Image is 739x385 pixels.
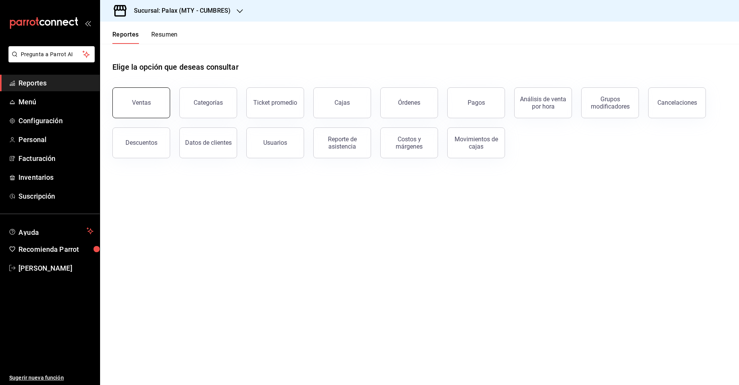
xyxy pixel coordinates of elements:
[112,61,239,73] h1: Elige la opción que deseas consultar
[18,134,94,145] span: Personal
[246,87,304,118] button: Ticket promedio
[85,20,91,26] button: open_drawer_menu
[657,99,697,106] div: Cancelaciones
[447,87,505,118] button: Pagos
[318,136,366,150] div: Reporte de asistencia
[112,31,178,44] div: navigation tabs
[125,139,157,146] div: Descuentos
[151,31,178,44] button: Resumen
[380,127,438,158] button: Costos y márgenes
[519,95,567,110] div: Análisis de venta por hora
[21,50,83,59] span: Pregunta a Parrot AI
[468,99,485,106] div: Pagos
[648,87,706,118] button: Cancelaciones
[18,97,94,107] span: Menú
[18,115,94,126] span: Configuración
[452,136,500,150] div: Movimientos de cajas
[179,87,237,118] button: Categorías
[263,139,287,146] div: Usuarios
[179,127,237,158] button: Datos de clientes
[194,99,223,106] div: Categorías
[8,46,95,62] button: Pregunta a Parrot AI
[253,99,297,106] div: Ticket promedio
[112,31,139,44] button: Reportes
[128,6,231,15] h3: Sucursal: Palax (MTY - CUMBRES)
[586,95,634,110] div: Grupos modificadores
[447,127,505,158] button: Movimientos de cajas
[18,191,94,201] span: Suscripción
[5,56,95,64] a: Pregunta a Parrot AI
[18,172,94,182] span: Inventarios
[18,78,94,88] span: Reportes
[18,153,94,164] span: Facturación
[514,87,572,118] button: Análisis de venta por hora
[112,127,170,158] button: Descuentos
[313,87,371,118] a: Cajas
[334,98,350,107] div: Cajas
[18,263,94,273] span: [PERSON_NAME]
[385,136,433,150] div: Costos y márgenes
[398,99,420,106] div: Órdenes
[185,139,232,146] div: Datos de clientes
[380,87,438,118] button: Órdenes
[112,87,170,118] button: Ventas
[246,127,304,158] button: Usuarios
[9,374,94,382] span: Sugerir nueva función
[132,99,151,106] div: Ventas
[18,226,84,236] span: Ayuda
[18,244,94,254] span: Recomienda Parrot
[313,127,371,158] button: Reporte de asistencia
[581,87,639,118] button: Grupos modificadores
